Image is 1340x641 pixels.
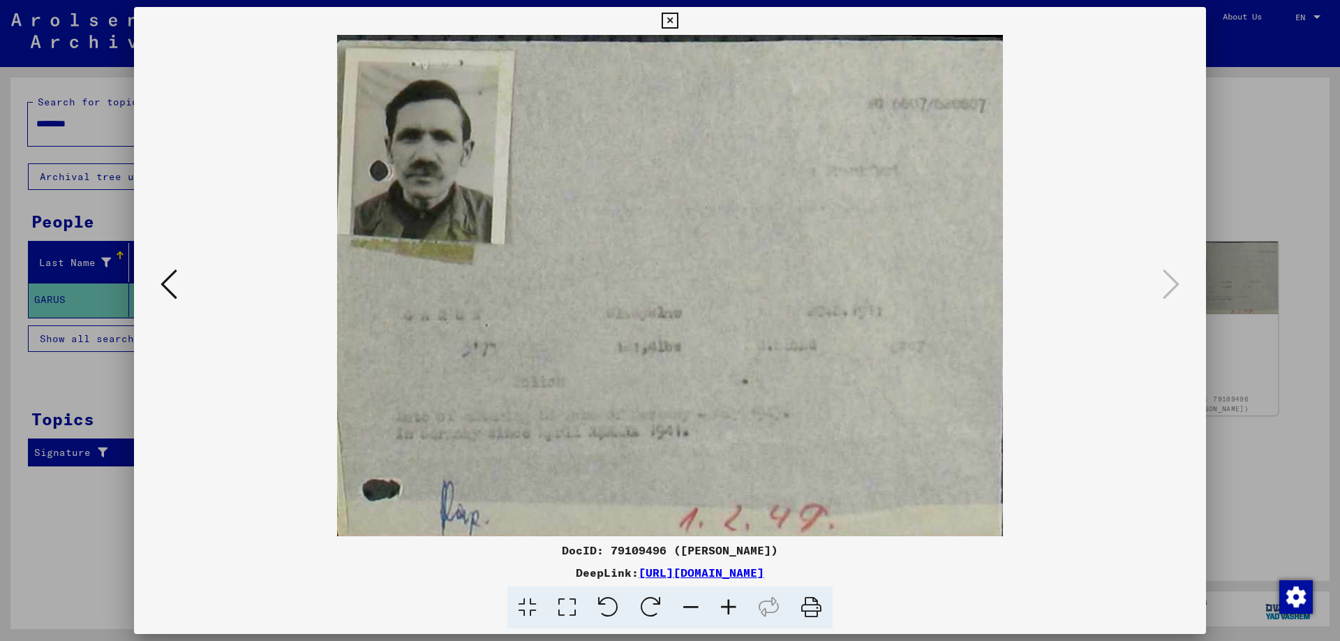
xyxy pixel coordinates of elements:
div: Change consent [1279,580,1312,613]
div: DocID: 79109496 ([PERSON_NAME]) [134,542,1206,559]
img: Change consent [1279,580,1313,614]
img: 001.jpg [181,35,1159,536]
a: [URL][DOMAIN_NAME] [639,566,764,580]
div: DeepLink: [134,564,1206,581]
